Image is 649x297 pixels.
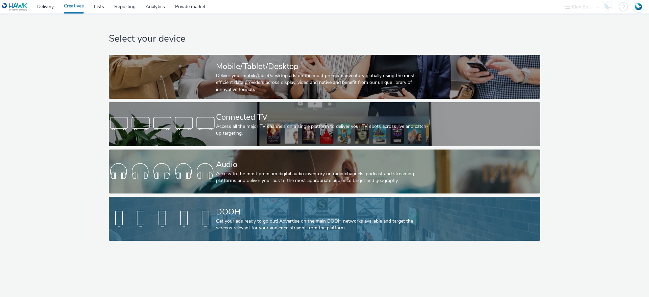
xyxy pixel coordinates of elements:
[216,170,430,184] div: Access to the most premium digital audio inventory on radio channels, podcast and streaming platf...
[602,1,612,12] img: Hawk Academy
[109,55,540,99] a: Mobile/Tablet/DesktopDeliver your mobile/tablet/desktop ads on the most premium inventory globall...
[216,111,430,123] div: Connected TV
[216,218,430,232] div: Get your ads ready to go out! Advertise on the main DOOH networks available and target the screen...
[216,72,430,93] div: Deliver your mobile/tablet/desktop ads on the most premium inventory globally using the most effi...
[109,32,540,45] h1: Select your device
[216,206,430,218] div: DOOH
[216,159,430,170] div: Audio
[109,150,540,193] a: AudioAccess to the most premium digital audio inventory on radio channels, podcast and streaming ...
[109,102,540,146] a: Connected TVAccess all the major TV channels on a single platform to deliver your TV spots across...
[602,1,615,12] a: Hawk Academy
[2,3,28,11] img: undefined Logo
[633,2,644,12] img: Account FR
[216,61,430,72] div: Mobile/Tablet/Desktop
[216,123,430,137] div: Access all the major TV channels on a single platform to deliver your TV spots across live and ca...
[109,197,540,241] a: DOOHGet your ads ready to go out! Advertise on the main DOOH networks available and target the sc...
